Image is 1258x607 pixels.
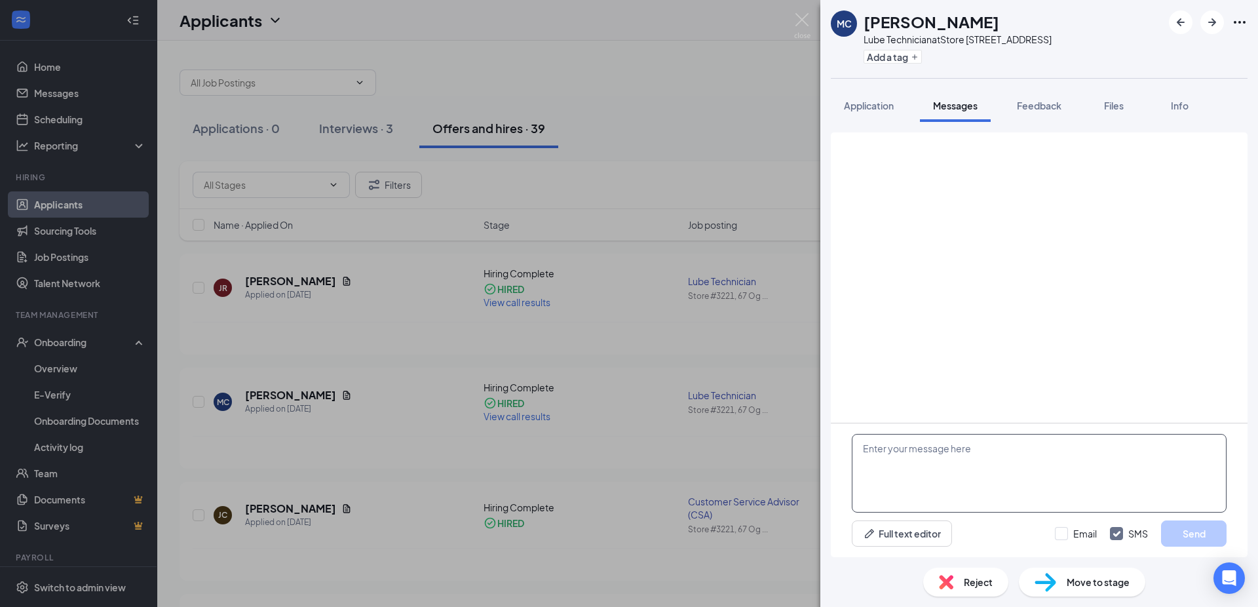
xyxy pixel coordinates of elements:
[864,33,1052,46] div: Lube Technician at Store [STREET_ADDRESS]
[1104,100,1124,111] span: Files
[863,527,876,540] svg: Pen
[837,17,852,30] div: MC
[1161,520,1227,547] button: Send
[911,53,919,61] svg: Plus
[964,575,993,589] span: Reject
[852,520,952,547] button: Full text editorPen
[864,50,922,64] button: PlusAdd a tag
[1232,14,1248,30] svg: Ellipses
[864,10,999,33] h1: [PERSON_NAME]
[1204,14,1220,30] svg: ArrowRight
[1200,10,1224,34] button: ArrowRight
[1173,14,1189,30] svg: ArrowLeftNew
[1067,575,1130,589] span: Move to stage
[1017,100,1061,111] span: Feedback
[1213,562,1245,594] div: Open Intercom Messenger
[844,100,894,111] span: Application
[933,100,978,111] span: Messages
[1171,100,1189,111] span: Info
[1169,10,1192,34] button: ArrowLeftNew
